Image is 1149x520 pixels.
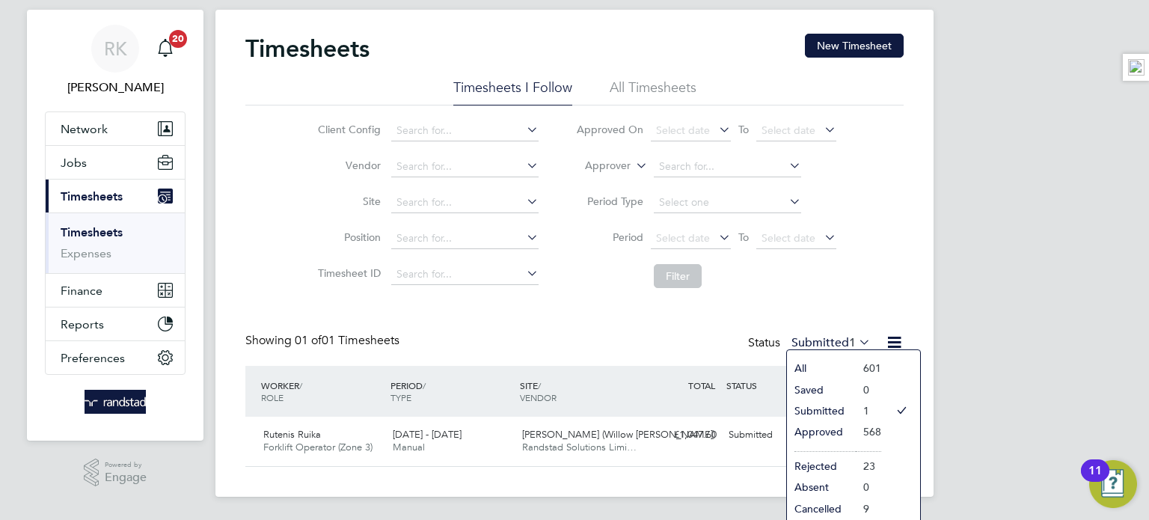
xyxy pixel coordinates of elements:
[734,120,753,139] span: To
[61,351,125,365] span: Preferences
[46,274,185,307] button: Finance
[856,400,881,421] li: 1
[856,456,881,477] li: 23
[263,441,373,453] span: Forklift Operator (Zone 3)
[805,34,904,58] button: New Timesheet
[295,333,399,348] span: 01 Timesheets
[787,379,856,400] li: Saved
[734,227,753,247] span: To
[563,159,631,174] label: Approver
[856,379,881,400] li: 0
[263,428,321,441] span: Rutenis Ruika
[576,123,643,136] label: Approved On
[762,231,815,245] span: Select date
[46,180,185,212] button: Timesheets
[45,79,186,97] span: Russell Kerley
[46,341,185,374] button: Preferences
[723,423,800,447] div: Submitted
[522,441,637,453] span: Randstad Solutions Limi…
[391,120,539,141] input: Search for...
[393,428,462,441] span: [DATE] - [DATE]
[645,423,723,447] div: £1,047.60
[787,358,856,379] li: All
[313,230,381,244] label: Position
[105,471,147,484] span: Engage
[538,379,541,391] span: /
[390,391,411,403] span: TYPE
[245,333,402,349] div: Showing
[453,79,572,105] li: Timesheets I Follow
[313,159,381,172] label: Vendor
[787,421,856,442] li: Approved
[150,25,180,73] a: 20
[849,335,856,350] span: 1
[1089,460,1137,508] button: Open Resource Center, 11 new notifications
[391,228,539,249] input: Search for...
[391,264,539,285] input: Search for...
[787,477,856,498] li: Absent
[522,428,715,441] span: [PERSON_NAME] (Willow [PERSON_NAME])
[105,459,147,471] span: Powered by
[787,400,856,421] li: Submitted
[576,230,643,244] label: Period
[169,30,187,48] span: 20
[393,441,425,453] span: Manual
[61,246,111,260] a: Expenses
[104,39,127,58] span: RK
[787,498,856,519] li: Cancelled
[787,456,856,477] li: Rejected
[656,231,710,245] span: Select date
[61,225,123,239] a: Timesheets
[856,498,881,519] li: 9
[688,379,715,391] span: TOTAL
[520,391,557,403] span: VENDOR
[61,317,104,331] span: Reports
[391,156,539,177] input: Search for...
[27,10,203,441] nav: Main navigation
[576,195,643,208] label: Period Type
[46,308,185,340] button: Reports
[856,477,881,498] li: 0
[387,372,516,411] div: PERIOD
[261,391,284,403] span: ROLE
[61,122,108,136] span: Network
[46,212,185,273] div: Timesheets
[856,358,881,379] li: 601
[84,459,147,487] a: Powered byEngage
[46,112,185,145] button: Network
[245,34,370,64] h2: Timesheets
[1088,471,1102,490] div: 11
[654,192,801,213] input: Select one
[762,123,815,137] span: Select date
[656,123,710,137] span: Select date
[313,195,381,208] label: Site
[45,25,186,97] a: RK[PERSON_NAME]
[610,79,696,105] li: All Timesheets
[299,379,302,391] span: /
[61,156,87,170] span: Jobs
[46,146,185,179] button: Jobs
[791,335,871,350] label: Submitted
[654,156,801,177] input: Search for...
[856,421,881,442] li: 568
[61,189,123,204] span: Timesheets
[516,372,646,411] div: SITE
[654,264,702,288] button: Filter
[313,266,381,280] label: Timesheet ID
[45,390,186,414] a: Go to home page
[61,284,102,298] span: Finance
[257,372,387,411] div: WORKER
[391,192,539,213] input: Search for...
[313,123,381,136] label: Client Config
[423,379,426,391] span: /
[85,390,147,414] img: randstad-logo-retina.png
[295,333,322,348] span: 01 of
[723,372,800,399] div: STATUS
[748,333,874,354] div: Status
